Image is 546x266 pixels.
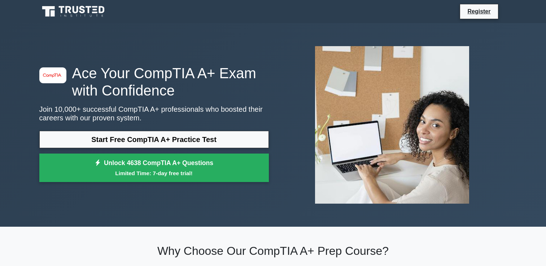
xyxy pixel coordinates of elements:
h1: Ace Your CompTIA A+ Exam with Confidence [39,65,269,99]
p: Join 10,000+ successful CompTIA A+ professionals who boosted their careers with our proven system. [39,105,269,122]
a: Start Free CompTIA A+ Practice Test [39,131,269,148]
a: Register [463,7,495,16]
h2: Why Choose Our CompTIA A+ Prep Course? [39,244,507,258]
a: Unlock 4638 CompTIA A+ QuestionsLimited Time: 7-day free trial! [39,154,269,182]
small: Limited Time: 7-day free trial! [48,169,260,177]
